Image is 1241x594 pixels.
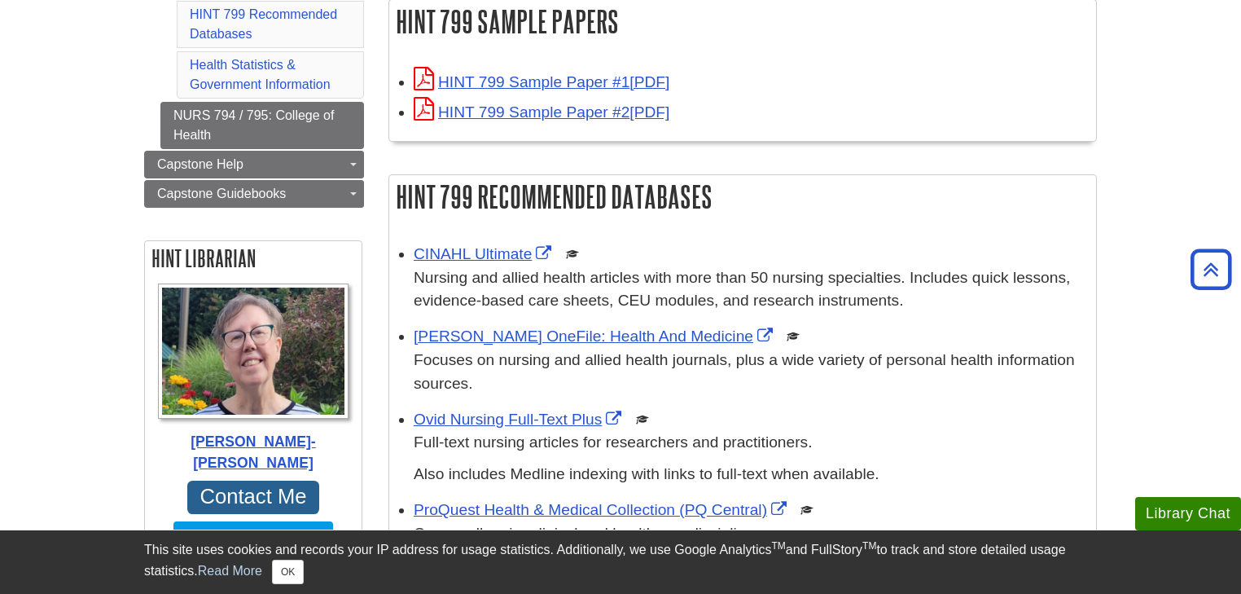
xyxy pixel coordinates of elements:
a: Link opens in new window [414,103,669,121]
p: Full-text nursing articles for researchers and practitioners. [414,431,1088,455]
a: NURS 794 / 795: College of Health [160,102,364,149]
p: Covers all major clinical and healthcare disciplines. [414,522,1088,546]
a: Link opens in new window [414,73,669,90]
a: Read More [198,564,262,578]
a: Capstone Guidebooks [144,180,364,208]
img: Scholarly or Peer Reviewed [566,248,579,261]
button: Close [272,560,304,584]
button: Library Chat [1135,497,1241,530]
p: Nursing and allied health articles with more than 50 nursing specialties. Includes quick lessons,... [414,266,1088,314]
a: Link opens in new window [414,245,555,262]
a: Back to Top [1185,258,1237,280]
a: HINT 799 Recommended Databases [190,7,337,41]
div: This site uses cookies and records your IP address for usage statistics. Additionally, we use Goo... [144,540,1097,584]
a: Link opens in new window [414,328,777,345]
img: Profile Photo [158,284,349,420]
a: Link opens in new window [414,501,791,518]
p: Also includes Medline indexing with links to full-text when available. [414,463,1088,486]
button: Book an appointment [173,521,334,551]
h2: HINT 799 Recommended Databases [389,175,1096,218]
span: Capstone Guidebooks [157,187,286,200]
img: Scholarly or Peer Reviewed [800,504,813,517]
span: Capstone Help [157,157,243,171]
a: Profile Photo [PERSON_NAME]-[PERSON_NAME] [153,284,353,474]
div: [PERSON_NAME]-[PERSON_NAME] [153,431,353,474]
img: Scholarly or Peer Reviewed [787,330,800,343]
sup: TM [771,540,785,552]
a: Link opens in new window [414,411,625,428]
h2: HINT Librarian [145,241,362,275]
a: Capstone Help [144,151,364,178]
img: Scholarly or Peer Reviewed [636,413,649,426]
p: Focuses on nursing and allied health journals, plus a wide variety of personal health information... [414,349,1088,396]
a: Health Statistics & Government Information [190,58,331,91]
sup: TM [862,540,876,552]
a: Contact Me [187,481,319,514]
